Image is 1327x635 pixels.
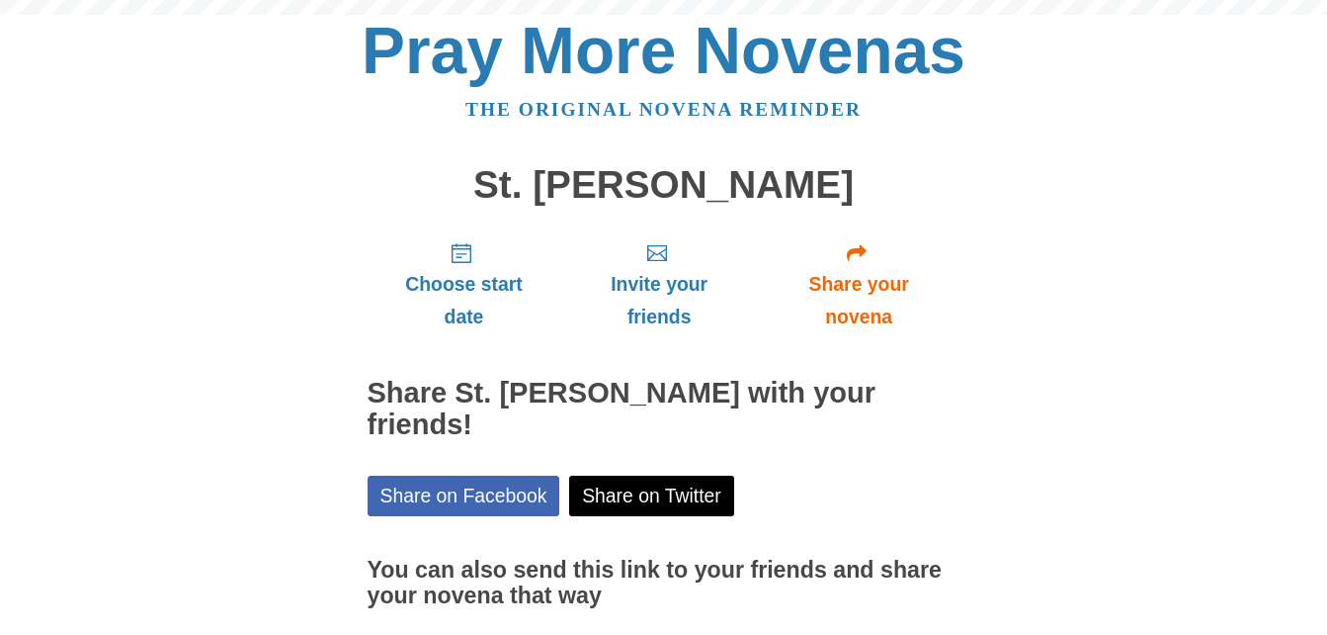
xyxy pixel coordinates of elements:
span: Choose start date [387,268,541,333]
a: Choose start date [368,226,561,343]
span: Share your novena [778,268,941,333]
a: Pray More Novenas [362,14,965,87]
a: The original novena reminder [465,99,862,120]
a: Invite your friends [560,226,757,343]
h1: St. [PERSON_NAME] [368,164,960,207]
a: Share on Twitter [569,476,734,516]
h3: You can also send this link to your friends and share your novena that way [368,558,960,608]
a: Share your novena [758,226,960,343]
a: Share on Facebook [368,476,560,516]
span: Invite your friends [580,268,737,333]
h2: Share St. [PERSON_NAME] with your friends! [368,378,960,441]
